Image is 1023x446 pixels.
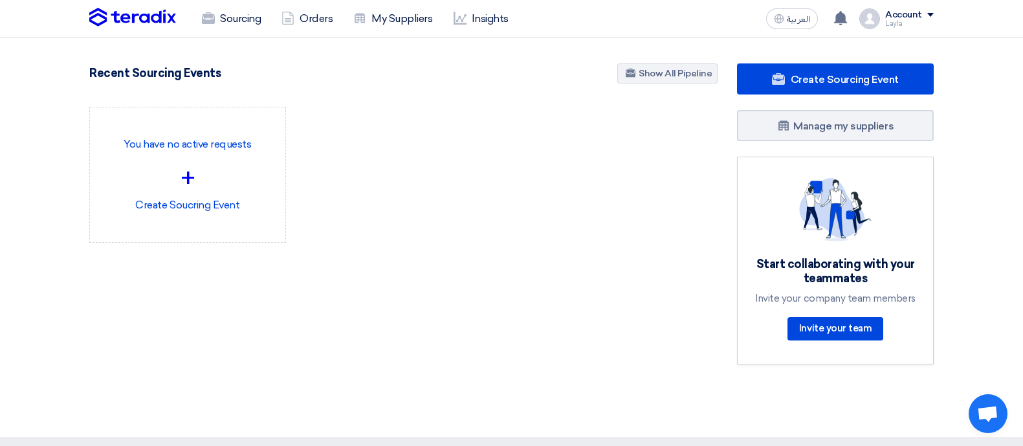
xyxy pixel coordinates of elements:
[787,317,883,340] a: Invite your team
[737,110,934,141] a: Manage my suppliers
[885,10,922,21] div: Account
[443,5,519,33] a: Insights
[766,8,818,29] button: العربية
[192,5,271,33] a: Sourcing
[89,8,176,27] img: Teradix logo
[617,63,718,84] a: Show All Pipeline
[753,257,918,286] div: Start collaborating with your teammates
[343,5,443,33] a: My Suppliers
[969,394,1007,433] div: Open chat
[271,5,343,33] a: Orders
[100,159,275,197] div: +
[100,118,275,232] div: Create Soucring Event
[753,293,918,304] div: Invite your company team members
[791,73,899,85] span: Create Sourcing Event
[89,66,221,80] h4: Recent Sourcing Events
[885,20,934,27] div: Layla
[799,178,872,241] img: invite_your_team.svg
[787,15,810,24] span: العربية
[859,8,880,29] img: profile_test.png
[100,137,275,152] p: You have no active requests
